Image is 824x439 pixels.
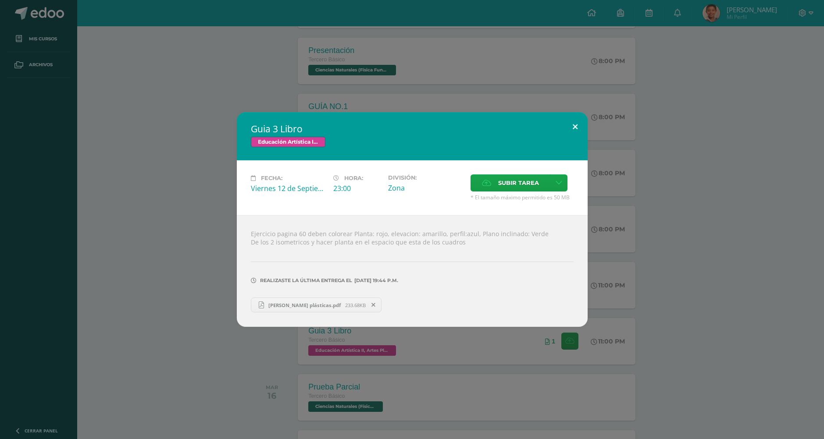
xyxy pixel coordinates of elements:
span: Remover entrega [366,300,381,310]
div: Viernes 12 de Septiembre [251,184,326,193]
button: Close (Esc) [563,112,588,142]
div: 23:00 [333,184,381,193]
span: 233.68KB [345,302,366,308]
span: [PERSON_NAME] plásticas.pdf [264,302,345,308]
span: Fecha: [261,175,282,181]
span: * El tamaño máximo permitido es 50 MB [471,194,574,201]
div: Ejercicio pagina 60 deben colorear Planta: rojo, elevacion: amarillo, perfil:azul, Plano inclinad... [237,215,588,327]
h2: Guia 3 Libro [251,123,574,135]
div: Zona [388,183,464,193]
span: Hora: [344,175,363,181]
span: Educación Artística II, Artes Plásticas [251,137,325,147]
a: [PERSON_NAME] plásticas.pdf 233.68KB [251,297,382,312]
label: División: [388,174,464,181]
span: Realizaste la última entrega el [260,277,352,283]
span: Subir tarea [498,175,539,191]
